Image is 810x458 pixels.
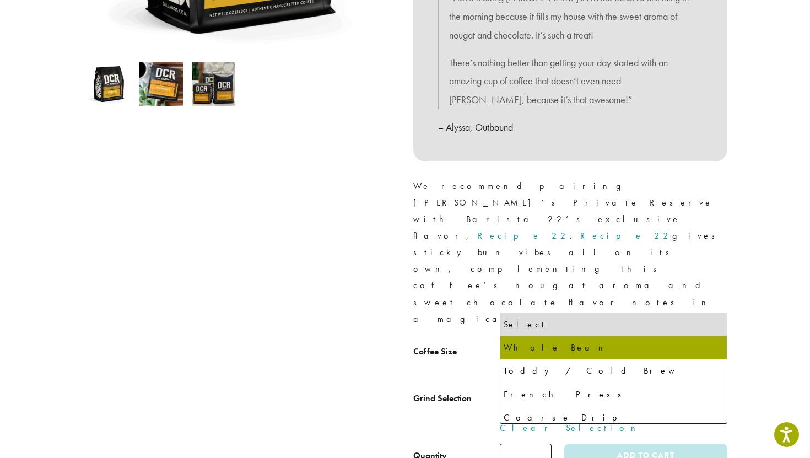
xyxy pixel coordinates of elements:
p: We recommend pairing [PERSON_NAME]’s Private Reserve with Barista 22’s exclusive flavor, . gives ... [413,178,727,327]
div: Coarse Drip [504,409,723,426]
label: Grind Selection [413,391,500,407]
label: Coffee Size [413,344,500,360]
img: Hannah's [87,62,131,106]
div: French Press [504,386,723,403]
a: Recipe 22 [478,230,570,241]
a: Recipe 22 [580,230,672,241]
a: Clear Selection [500,422,727,435]
p: There’s nothing better than getting your day started with an amazing cup of coffee that doesn’t e... [449,53,692,109]
img: Hannah's - Image 3 [192,62,235,106]
p: – Alyssa, Outbound [438,118,703,137]
div: Toddy / Cold Brew [504,363,723,379]
li: Select [500,313,727,336]
div: Whole Bean [504,340,723,356]
img: Hannah's - Image 2 [139,62,183,106]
